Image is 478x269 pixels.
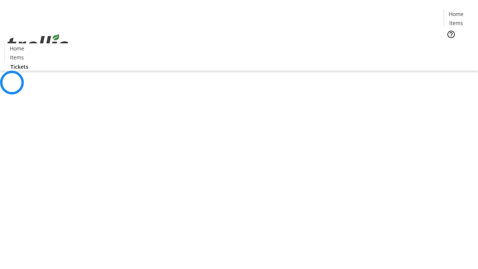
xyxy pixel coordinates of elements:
a: Tickets [4,63,34,71]
span: Tickets [10,63,28,71]
span: Tickets [450,43,468,51]
span: Home [10,44,24,52]
a: Tickets [444,43,474,51]
a: Home [444,10,468,18]
span: Items [10,53,24,61]
a: Items [5,53,29,61]
span: Home [449,10,463,18]
img: Orient E2E Organization p3gWjBckj6's Logo [4,26,71,63]
button: Help [444,27,459,42]
a: Home [5,44,29,52]
a: Items [444,19,468,27]
span: Items [449,19,463,27]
